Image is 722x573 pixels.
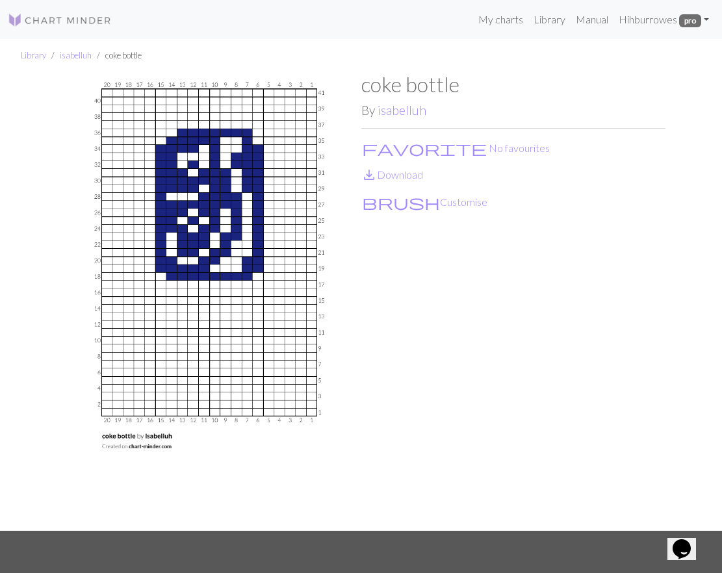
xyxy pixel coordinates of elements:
[361,72,665,97] h1: coke bottle
[613,6,714,32] a: Hihburrowes pro
[362,193,440,211] span: brush
[378,103,426,118] a: isabelluh
[8,12,112,28] img: Logo
[361,103,665,118] h2: By
[361,140,550,157] button: Favourite No favourites
[57,72,361,531] img: coke bottle
[21,50,46,60] a: Library
[473,6,528,32] a: My charts
[92,49,142,62] li: coke bottle
[361,167,377,183] i: Download
[528,6,571,32] a: Library
[679,14,701,27] span: pro
[667,521,709,560] iframe: chat widget
[362,139,487,157] span: favorite
[362,140,487,156] i: Favourite
[361,168,423,181] a: DownloadDownload
[571,6,613,32] a: Manual
[362,194,440,210] i: Customise
[60,50,92,60] a: isabelluh
[361,194,488,210] button: CustomiseCustomise
[361,166,377,184] span: save_alt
